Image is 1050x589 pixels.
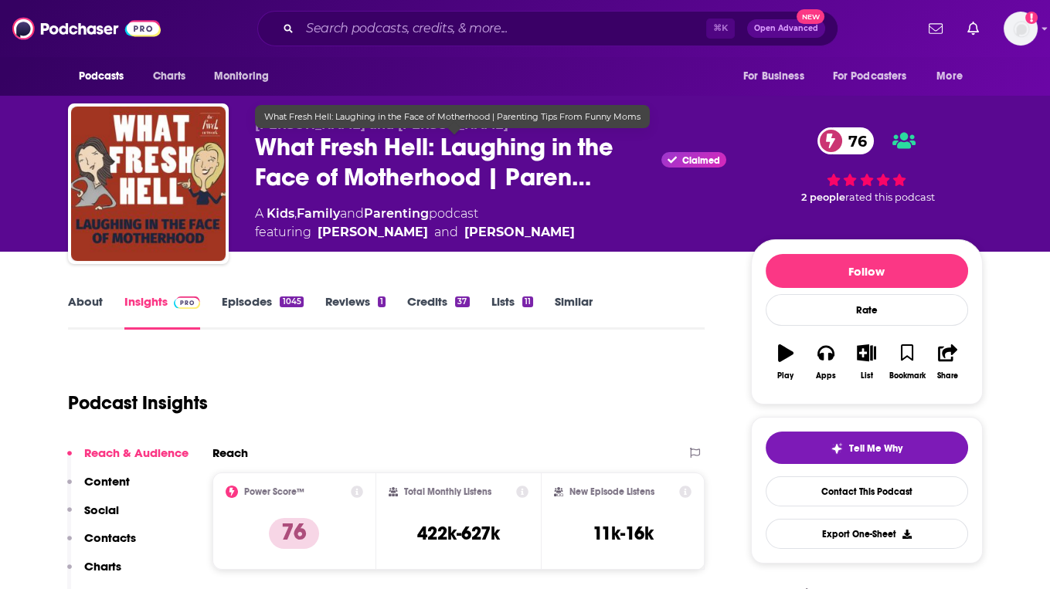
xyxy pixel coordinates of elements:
[124,294,201,330] a: InsightsPodchaser Pro
[936,66,963,87] span: More
[67,530,136,559] button: Contacts
[257,11,838,46] div: Search podcasts, credits, & more...
[1004,12,1038,46] span: Logged in as agoldsmithwissman
[845,191,935,203] span: rated this podcast
[340,206,364,221] span: and
[84,445,189,460] p: Reach & Audience
[861,371,873,381] div: List
[817,127,875,154] a: 76
[255,117,508,132] span: [PERSON_NAME] and [PERSON_NAME]
[12,14,161,43] img: Podchaser - Follow, Share and Rate Podcasts
[806,334,846,390] button: Apps
[464,223,575,242] a: Margaret Ables
[766,254,968,288] button: Follow
[417,522,500,545] h3: 422k-627k
[244,486,304,497] h2: Power Score™
[404,486,491,497] h2: Total Monthly Listens
[297,206,340,221] a: Family
[68,294,103,330] a: About
[84,530,136,545] p: Contacts
[214,66,269,87] span: Monitoring
[280,296,303,307] div: 1045
[255,205,575,242] div: A podcast
[267,206,294,221] a: Kids
[84,474,130,489] p: Content
[706,19,735,39] span: ⌘ K
[1004,12,1038,46] img: User Profile
[766,432,968,464] button: tell me why sparkleTell Me Why
[846,334,886,390] button: List
[71,107,226,261] img: What Fresh Hell: Laughing in the Face of Motherhood | Parenting Tips From Funny Moms
[1025,12,1038,24] svg: Add a profile image
[569,486,654,497] h2: New Episode Listens
[318,223,428,242] a: Amy Wilson
[407,294,469,330] a: Credits37
[364,206,429,221] a: Parenting
[67,503,119,531] button: Social
[923,15,949,42] a: Show notifications dropdown
[849,442,902,455] span: Tell Me Why
[833,127,875,154] span: 76
[747,19,825,38] button: Open AdvancedNew
[269,518,319,549] p: 76
[961,15,985,42] a: Show notifications dropdown
[766,294,968,326] div: Rate
[823,62,929,91] button: open menu
[926,62,982,91] button: open menu
[751,117,983,214] div: 76 2 peoplerated this podcast
[294,206,297,221] span: ,
[937,371,958,381] div: Share
[255,105,650,128] div: What Fresh Hell: Laughing in the Face of Motherhood | Parenting Tips From Funny Moms
[455,296,469,307] div: 37
[300,16,706,41] input: Search podcasts, credits, & more...
[766,334,806,390] button: Play
[754,25,818,32] span: Open Advanced
[766,476,968,506] a: Contact This Podcast
[889,371,925,381] div: Bookmark
[831,442,843,455] img: tell me why sparkle
[84,559,121,574] p: Charts
[67,474,130,503] button: Content
[79,66,124,87] span: Podcasts
[777,371,793,381] div: Play
[555,294,593,330] a: Similar
[593,522,654,545] h3: 11k-16k
[67,445,189,474] button: Reach & Audience
[174,296,201,309] img: Podchaser Pro
[927,334,967,390] button: Share
[766,519,968,549] button: Export One-Sheet
[325,294,386,330] a: Reviews1
[143,62,195,91] a: Charts
[68,62,144,91] button: open menu
[797,9,824,24] span: New
[491,294,533,330] a: Lists11
[153,66,186,87] span: Charts
[434,223,458,242] span: and
[522,296,533,307] div: 11
[732,62,824,91] button: open menu
[1004,12,1038,46] button: Show profile menu
[378,296,386,307] div: 1
[67,559,121,587] button: Charts
[222,294,303,330] a: Episodes1045
[68,391,208,415] h1: Podcast Insights
[801,191,845,203] span: 2 people
[743,66,804,87] span: For Business
[833,66,907,87] span: For Podcasters
[212,445,248,460] h2: Reach
[255,223,575,242] span: featuring
[816,371,836,381] div: Apps
[203,62,289,91] button: open menu
[887,334,927,390] button: Bookmark
[682,157,720,164] span: Claimed
[84,503,119,517] p: Social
